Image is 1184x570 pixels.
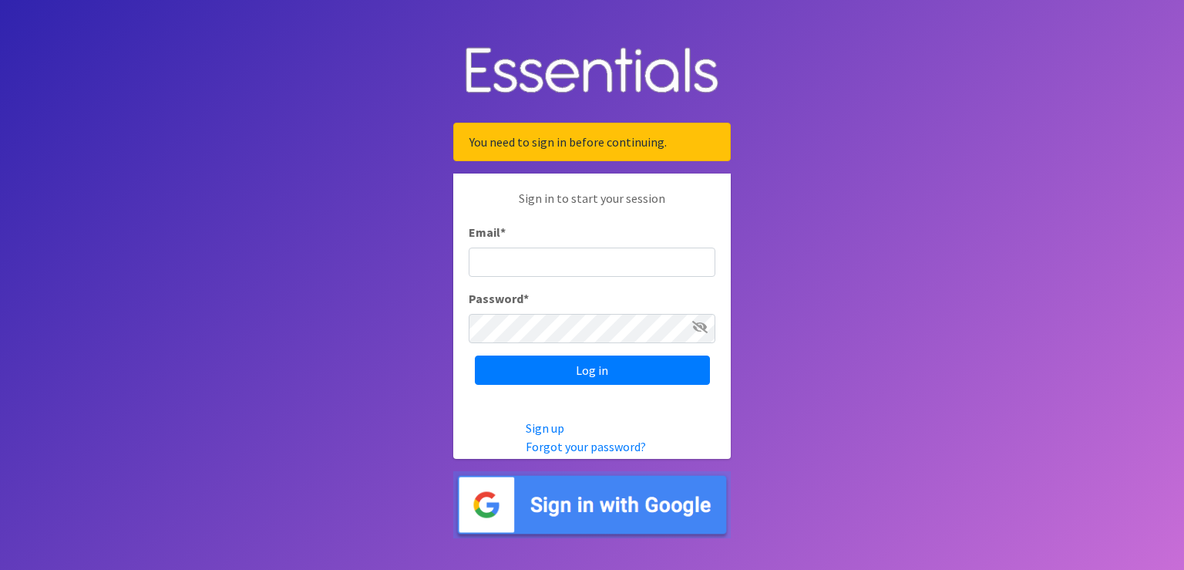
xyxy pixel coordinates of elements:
a: Sign up [526,420,564,436]
abbr: required [500,224,506,240]
img: Sign in with Google [453,471,731,538]
input: Log in [475,356,710,385]
div: You need to sign in before continuing. [453,123,731,161]
p: Sign in to start your session [469,189,715,223]
abbr: required [523,291,529,306]
label: Email [469,223,506,241]
label: Password [469,289,529,308]
img: Human Essentials [453,32,731,111]
a: Forgot your password? [526,439,646,454]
